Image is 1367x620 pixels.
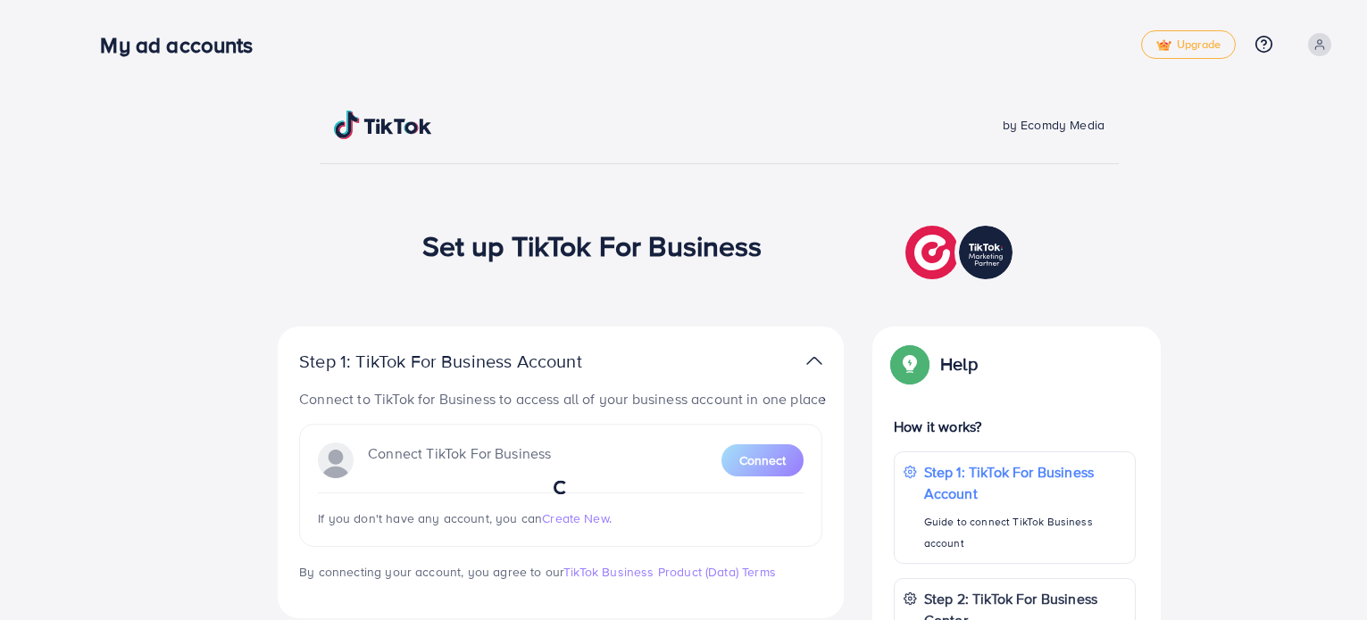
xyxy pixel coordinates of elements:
[299,351,638,372] p: Step 1: TikTok For Business Account
[1141,30,1236,59] a: tickUpgrade
[924,461,1126,504] p: Step 1: TikTok For Business Account
[894,348,926,380] img: Popup guide
[894,416,1136,437] p: How it works?
[1003,116,1104,134] span: by Ecomdy Media
[1156,38,1221,52] span: Upgrade
[1156,39,1171,52] img: tick
[100,32,267,58] h3: My ad accounts
[806,348,822,374] img: TikTok partner
[334,111,432,139] img: TikTok
[924,511,1126,554] p: Guide to connect TikTok Business account
[940,353,978,375] p: Help
[422,228,763,262] h1: Set up TikTok For Business
[905,221,1017,284] img: TikTok partner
